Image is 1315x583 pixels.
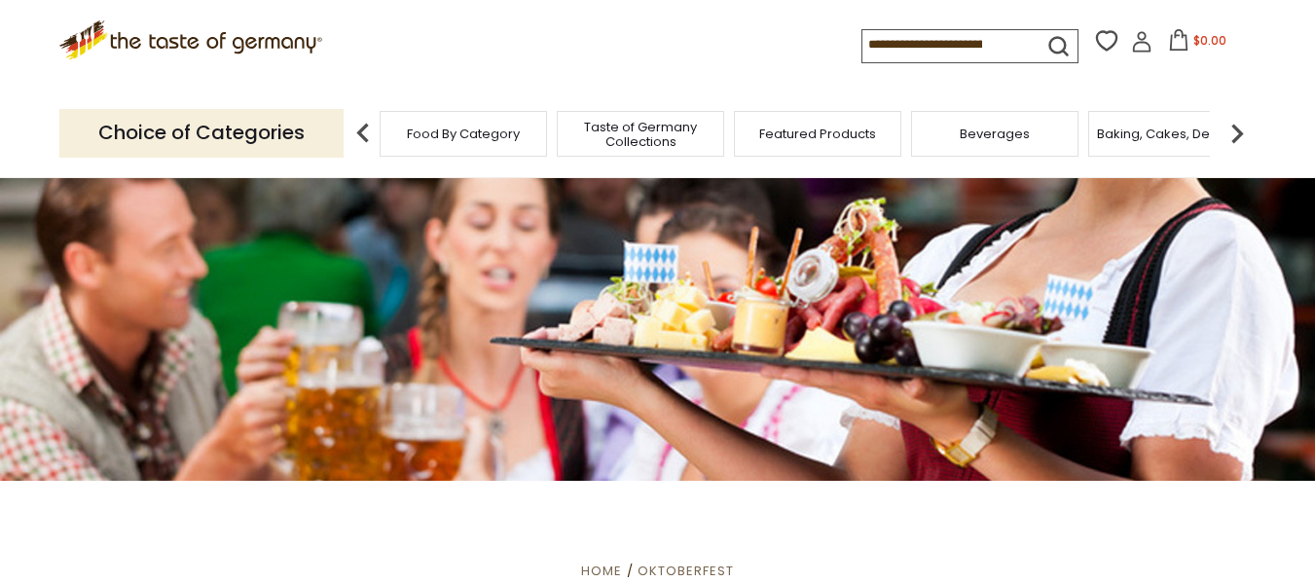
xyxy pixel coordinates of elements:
a: Food By Category [407,127,520,141]
img: previous arrow [344,114,383,153]
a: Home [581,562,622,580]
a: Taste of Germany Collections [563,120,718,149]
span: $0.00 [1193,32,1226,49]
img: next arrow [1218,114,1257,153]
p: Choice of Categories [59,109,344,157]
a: Oktoberfest [638,562,734,580]
a: Beverages [960,127,1030,141]
a: Featured Products [759,127,876,141]
a: Baking, Cakes, Desserts [1097,127,1248,141]
button: $0.00 [1156,29,1239,58]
